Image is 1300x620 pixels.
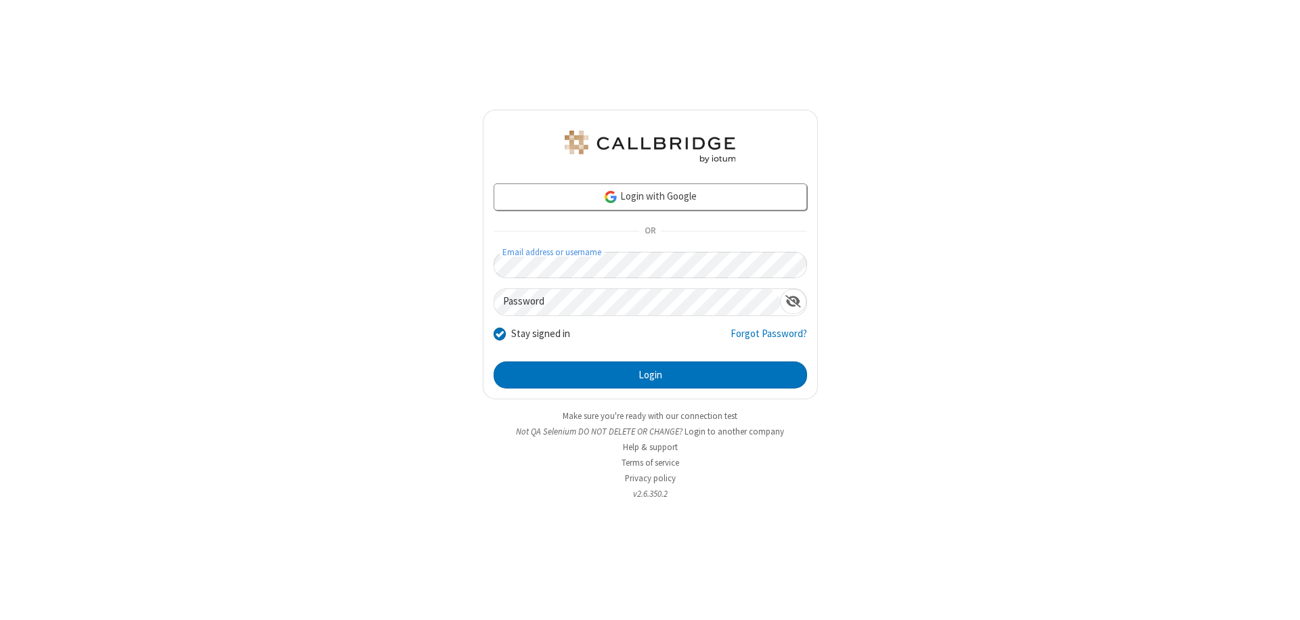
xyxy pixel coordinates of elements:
a: Help & support [623,441,678,453]
a: Login with Google [494,183,807,211]
button: Login [494,361,807,389]
a: Make sure you're ready with our connection test [563,410,737,422]
input: Email address or username [494,252,807,278]
img: google-icon.png [603,190,618,204]
input: Password [494,289,780,315]
li: v2.6.350.2 [483,487,818,500]
li: Not QA Selenium DO NOT DELETE OR CHANGE? [483,425,818,438]
span: OR [639,222,661,241]
div: Show password [780,289,806,314]
label: Stay signed in [511,326,570,342]
a: Terms of service [622,457,679,468]
a: Forgot Password? [731,326,807,352]
a: Privacy policy [625,472,676,484]
img: QA Selenium DO NOT DELETE OR CHANGE [562,131,738,163]
button: Login to another company [685,425,784,438]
